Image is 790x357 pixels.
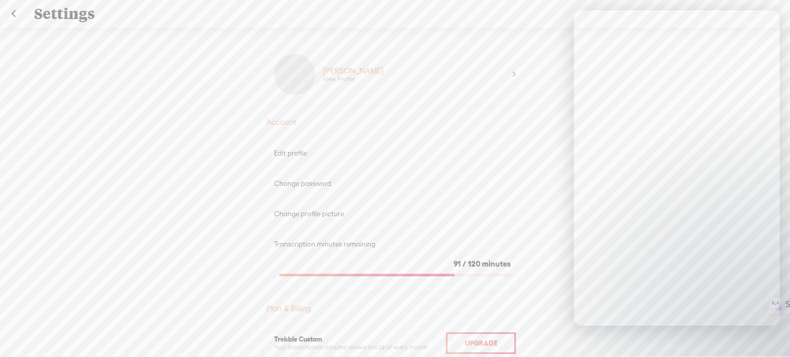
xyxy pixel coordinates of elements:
[274,240,516,249] div: Transcription minutes remaining
[274,335,322,343] span: Trebble Custom
[274,179,516,188] div: Change password
[274,149,516,158] div: Edit profile
[454,259,461,268] span: 91
[574,10,780,326] iframe: Intercom live chat
[323,66,384,76] div: [PERSON_NAME]
[465,339,497,347] span: Upgrade
[323,76,354,83] div: View Profile
[482,259,511,268] span: minutes
[266,117,524,127] div: Account
[274,344,446,351] div: Your transcription minutes renews the 28 of every month
[468,259,480,268] span: 120
[27,1,764,27] div: Settings
[462,259,466,268] span: /
[274,210,516,218] div: Change profile picture
[266,304,524,314] div: Plan & Billing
